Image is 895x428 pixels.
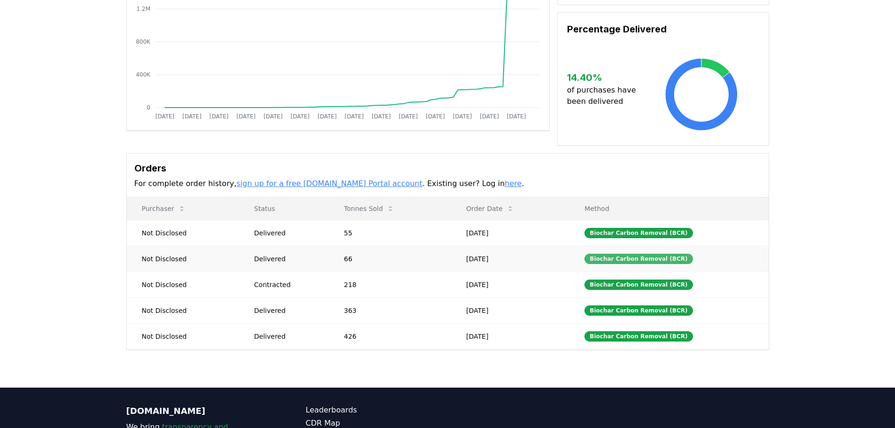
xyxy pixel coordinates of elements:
[247,204,321,213] p: Status
[459,199,521,218] button: Order Date
[318,113,337,120] tspan: [DATE]
[584,331,693,342] div: Biochar Carbon Removal (BCR)
[306,405,448,416] a: Leaderboards
[329,297,451,323] td: 363
[584,305,693,316] div: Biochar Carbon Removal (BCR)
[254,280,321,289] div: Contracted
[136,71,151,78] tspan: 400K
[263,113,282,120] tspan: [DATE]
[329,323,451,349] td: 426
[236,179,422,188] a: sign up for a free [DOMAIN_NAME] Portal account
[254,306,321,315] div: Delivered
[134,161,761,175] h3: Orders
[127,323,239,349] td: Not Disclosed
[451,323,569,349] td: [DATE]
[147,104,150,111] tspan: 0
[134,178,761,189] p: For complete order history, . Existing user? Log in .
[254,332,321,341] div: Delivered
[329,220,451,246] td: 55
[329,246,451,272] td: 66
[480,113,499,120] tspan: [DATE]
[567,22,759,36] h3: Percentage Delivered
[584,254,693,264] div: Biochar Carbon Removal (BCR)
[127,220,239,246] td: Not Disclosed
[136,6,150,12] tspan: 1.2M
[567,70,644,85] h3: 14.40 %
[127,297,239,323] td: Not Disclosed
[254,254,321,264] div: Delivered
[155,113,174,120] tspan: [DATE]
[134,199,193,218] button: Purchaser
[506,113,526,120] tspan: [DATE]
[451,246,569,272] td: [DATE]
[127,272,239,297] td: Not Disclosed
[577,204,761,213] p: Method
[451,297,569,323] td: [DATE]
[505,179,521,188] a: here
[329,272,451,297] td: 218
[254,228,321,238] div: Delivered
[426,113,445,120] tspan: [DATE]
[126,405,268,418] p: [DOMAIN_NAME]
[372,113,391,120] tspan: [DATE]
[136,39,151,45] tspan: 800K
[236,113,256,120] tspan: [DATE]
[209,113,228,120] tspan: [DATE]
[336,199,402,218] button: Tonnes Sold
[584,228,693,238] div: Biochar Carbon Removal (BCR)
[567,85,644,107] p: of purchases have been delivered
[127,246,239,272] td: Not Disclosed
[451,220,569,246] td: [DATE]
[452,113,472,120] tspan: [DATE]
[584,280,693,290] div: Biochar Carbon Removal (BCR)
[344,113,364,120] tspan: [DATE]
[182,113,202,120] tspan: [DATE]
[451,272,569,297] td: [DATE]
[398,113,418,120] tspan: [DATE]
[290,113,310,120] tspan: [DATE]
